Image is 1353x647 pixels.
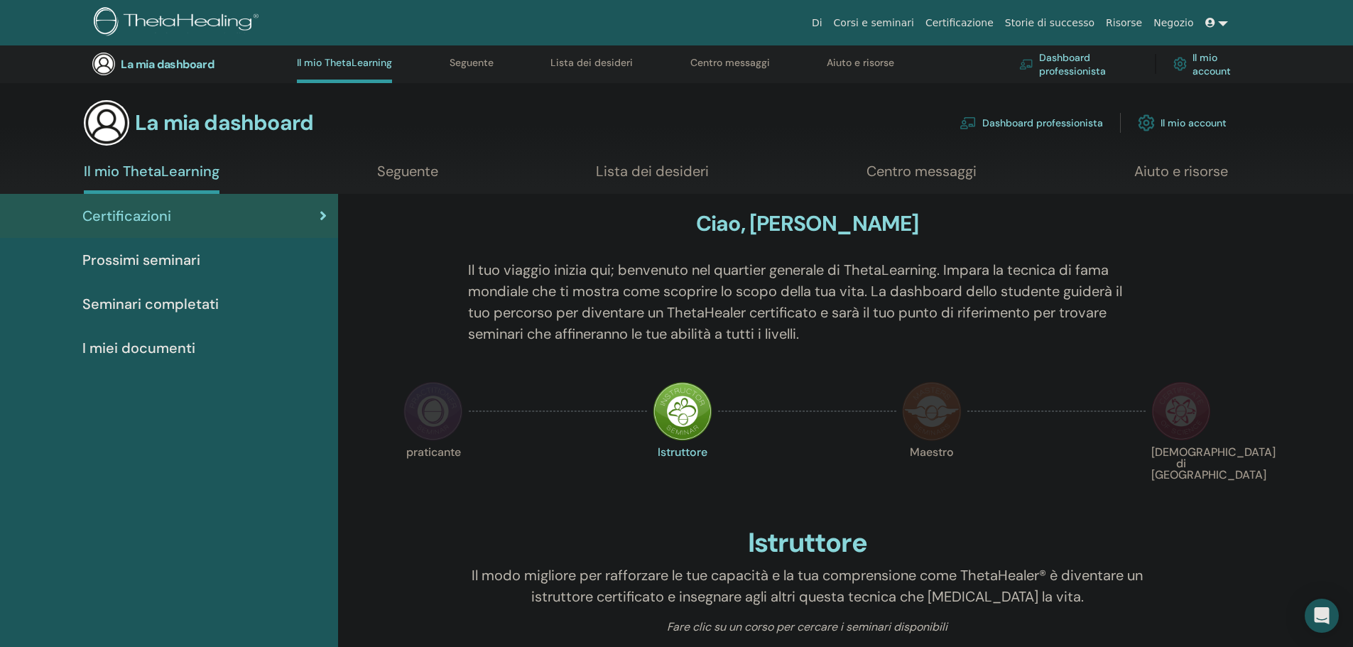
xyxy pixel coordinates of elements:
[1151,381,1211,441] img: Certificato di Scienze
[960,116,977,129] img: chalkboard-teacher.svg
[1151,445,1276,482] font: [DEMOGRAPHIC_DATA] di [GEOGRAPHIC_DATA]
[92,53,115,75] img: generic-user-icon.jpg
[94,7,263,39] img: logo.png
[1148,10,1199,36] a: Negozio
[828,10,920,36] a: Corsi e seminari
[920,10,999,36] a: Certificazione
[999,10,1100,36] a: Storie di successo
[1153,17,1193,28] font: Negozio
[827,56,894,69] font: Aiuto e risorse
[1192,51,1231,77] font: Il mio account
[468,261,1122,343] font: Il tuo viaggio inizia qui; benvenuto nel quartier generale di ThetaLearning. Impara la tecnica di...
[1019,59,1033,70] img: chalkboard-teacher.svg
[1005,17,1094,28] font: Storie di successo
[1134,163,1228,190] a: Aiuto e risorse
[1161,117,1227,130] font: Il mio account
[377,162,438,180] font: Seguente
[596,163,709,190] a: Lista dei desideri
[690,57,770,80] a: Centro messaggi
[866,163,977,190] a: Centro messaggi
[297,56,392,69] font: Il mio ThetaLearning
[82,339,195,357] font: I miei documenti
[827,57,894,80] a: Aiuto e risorse
[1100,10,1148,36] a: Risorse
[550,56,633,69] font: Lista dei desideri
[696,210,919,237] font: Ciao, [PERSON_NAME]
[82,251,200,269] font: Prossimi seminari
[1173,48,1246,80] a: Il mio account
[960,107,1103,138] a: Dashboard professionista
[297,57,392,83] a: Il mio ThetaLearning
[658,445,707,460] font: Istruttore
[902,381,962,441] img: Maestro
[550,57,633,80] a: Lista dei desideri
[1019,48,1138,80] a: Dashboard professionista
[1138,111,1155,135] img: cog.svg
[84,162,219,180] font: Il mio ThetaLearning
[806,10,828,36] a: Di
[84,100,129,146] img: generic-user-icon.jpg
[450,57,494,80] a: Seguente
[1106,17,1142,28] font: Risorse
[1039,51,1106,77] font: Dashboard professionista
[667,619,947,634] font: Fare clic su un corso per cercare i seminari disponibili
[82,207,171,225] font: Certificazioni
[82,295,219,313] font: Seminari completati
[84,163,219,194] a: Il mio ThetaLearning
[1138,107,1227,138] a: Il mio account
[135,109,313,136] font: La mia dashboard
[406,445,461,460] font: praticante
[866,162,977,180] font: Centro messaggi
[1134,162,1228,180] font: Aiuto e risorse
[653,381,712,441] img: Istruttore
[1305,599,1339,633] div: Open Intercom Messenger
[403,381,463,441] img: Praticante
[812,17,822,28] font: Di
[690,56,770,69] font: Centro messaggi
[910,445,954,460] font: Maestro
[982,117,1103,130] font: Dashboard professionista
[748,525,867,560] font: Istruttore
[450,56,494,69] font: Seguente
[472,566,1143,606] font: Il modo migliore per rafforzare le tue capacità e la tua comprensione come ThetaHealer® è diventa...
[1173,54,1188,74] img: cog.svg
[925,17,994,28] font: Certificazione
[596,162,709,180] font: Lista dei desideri
[377,163,438,190] a: Seguente
[121,57,214,72] font: La mia dashboard
[834,17,914,28] font: Corsi e seminari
